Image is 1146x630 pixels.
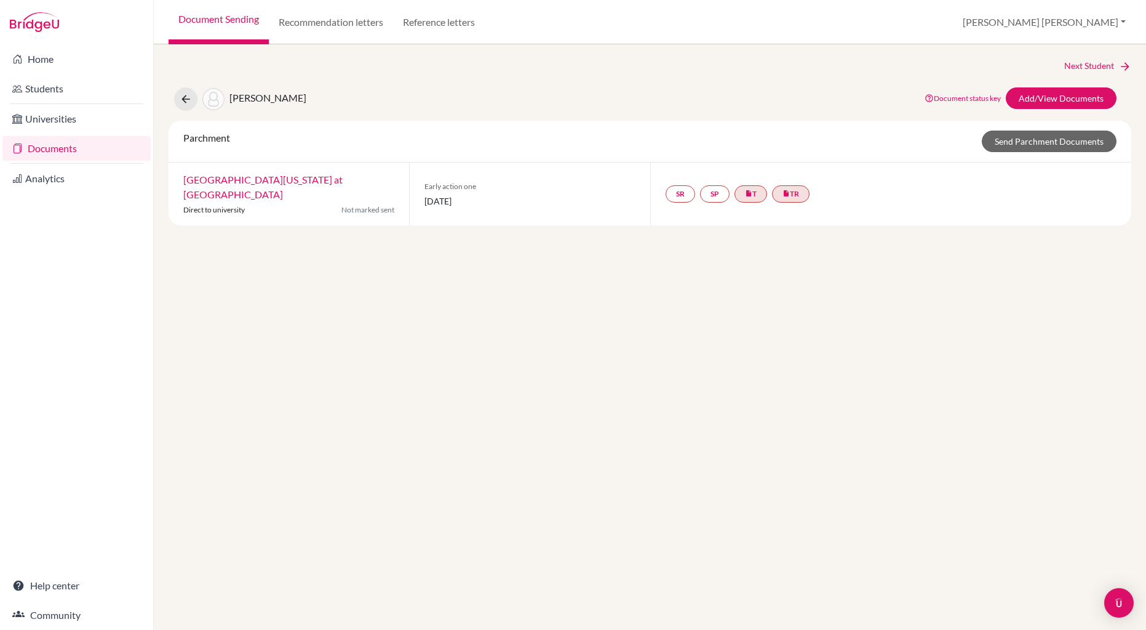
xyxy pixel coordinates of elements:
i: insert_drive_file [782,190,790,197]
span: Early action one [424,181,635,192]
a: Next Student [1064,59,1131,73]
span: Direct to university [183,205,245,214]
span: [DATE] [424,195,635,208]
a: Students [2,76,151,101]
span: [PERSON_NAME] [229,92,306,103]
a: Add/View Documents [1006,87,1116,109]
div: Open Intercom Messenger [1104,588,1134,618]
img: Bridge-U [10,12,59,32]
a: insert_drive_fileTR [772,185,810,203]
a: Documents [2,136,151,161]
span: Parchment [183,132,230,143]
a: Document status key [925,94,1001,103]
a: Universities [2,107,151,131]
a: Home [2,47,151,71]
a: SP [700,185,730,203]
a: SR [666,185,695,203]
a: Community [2,603,151,628]
a: Send Parchment Documents [982,131,1116,152]
button: [PERSON_NAME] [PERSON_NAME] [957,10,1131,34]
a: Help center [2,573,151,598]
a: insert_drive_fileT [734,185,767,203]
a: Analytics [2,166,151,191]
span: Not marked sent [341,204,394,216]
a: [GEOGRAPHIC_DATA][US_STATE] at [GEOGRAPHIC_DATA] [183,174,343,200]
i: insert_drive_file [745,190,752,197]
